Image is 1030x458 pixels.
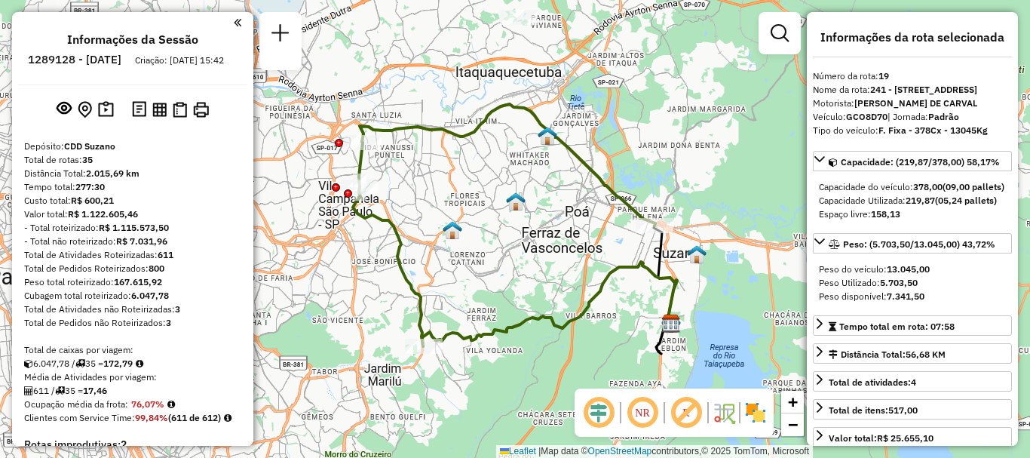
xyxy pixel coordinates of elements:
strong: R$ 600,21 [71,195,114,206]
div: Capacidade do veículo: [819,180,1006,194]
strong: 378,00 [913,181,943,192]
strong: 167.615,92 [114,276,162,287]
strong: 158,13 [871,208,900,220]
img: 607 UDC Full Ferraz de Vasconcelos [506,192,526,211]
strong: R$ 25.655,10 [877,432,933,444]
strong: 3 [166,317,171,328]
strong: 4 [911,377,916,388]
div: Nome da rota: [813,83,1012,97]
a: Clique aqui para minimizar o painel [234,14,241,31]
div: Motorista: [813,97,1012,110]
strong: 517,00 [888,404,918,416]
strong: 7.341,50 [887,290,924,302]
div: Peso: (5.703,50/13.045,00) 43,72% [813,257,1012,309]
span: | [538,446,541,456]
strong: 19 [878,70,889,81]
strong: F. Fixa - 378Cx - 13045Kg [878,124,988,136]
strong: 800 [149,263,164,274]
strong: 219,87 [906,195,935,206]
strong: 172,79 [103,358,133,369]
a: Exibir filtros [765,18,795,48]
span: 56,68 KM [906,349,946,360]
em: Média calculada utilizando a maior ocupação (%Peso ou %Cubagem) de cada rota da sessão. Rotas cro... [167,400,175,409]
strong: 6.047,78 [131,290,169,301]
div: Total de Atividades não Roteirizadas: [24,303,241,316]
div: Map data © contributors,© 2025 TomTom, Microsoft [496,445,813,458]
strong: 611 [158,249,173,260]
strong: (09,00 pallets) [943,181,1004,192]
div: 6.047,78 / 35 = [24,357,241,370]
button: Centralizar mapa no depósito ou ponto de apoio [75,98,95,121]
h4: Rotas improdutivas: [24,438,241,451]
strong: 17,46 [83,385,107,396]
a: Valor total:R$ 25.655,10 [813,427,1012,447]
span: Ocultar deslocamento [581,395,617,431]
div: Criação: [DATE] 15:42 [129,54,230,67]
a: Total de atividades:4 [813,371,1012,392]
i: Total de Atividades [24,386,33,395]
strong: CDD Suzano [64,140,115,152]
div: Peso Utilizado: [819,276,1006,290]
h4: Informações da Sessão [67,32,198,47]
strong: 3 [175,303,180,315]
div: Total de rotas: [24,153,241,167]
div: Tempo total: [24,180,241,194]
h4: Informações da rota selecionada [813,30,1012,45]
strong: 13.045,00 [887,263,930,275]
div: Espaço livre: [819,207,1006,221]
div: Total de Pedidos Roteirizados: [24,262,241,275]
strong: 277:30 [75,181,105,192]
span: − [788,415,798,434]
div: Capacidade Utilizada: [819,194,1006,207]
div: Atividade não roteirizada - 37.311.177 EDSON GOMES DAS NEVES [500,10,538,25]
strong: (05,24 pallets) [935,195,997,206]
strong: R$ 1.115.573,50 [99,222,169,233]
div: Total de caixas por viagem: [24,343,241,357]
img: Fluxo de ruas [712,401,736,425]
img: 630 UDC Light WCL Jardim Santa Helena [687,244,707,264]
div: Veículo: [813,110,1012,124]
strong: Padrão [928,111,959,122]
div: Cubagem total roteirizado: [24,289,241,303]
i: Cubagem total roteirizado [24,359,33,368]
div: Tipo do veículo: [813,124,1012,137]
strong: 5.703,50 [880,277,918,288]
button: Visualizar relatório de Roteirização [149,99,170,119]
div: Distância Total: [24,167,241,180]
button: Exibir sessão original [54,97,75,121]
span: Peso do veículo: [819,263,930,275]
button: Visualizar Romaneio [170,99,190,121]
div: Valor total: [24,207,241,221]
div: Total de Atividades Roteirizadas: [24,248,241,262]
a: Tempo total em rota: 07:58 [813,315,1012,336]
div: 611 / 35 = [24,384,241,398]
span: Tempo total em rota: 07:58 [839,321,955,332]
i: Total de rotas [55,386,65,395]
strong: 2 [121,438,127,451]
a: OpenStreetMap [588,446,652,456]
a: Total de itens:517,00 [813,399,1012,420]
h6: 1289128 - [DATE] [28,53,121,66]
span: Capacidade: (219,87/378,00) 58,17% [841,156,1000,168]
a: Distância Total:56,68 KM [813,343,1012,364]
div: Capacidade: (219,87/378,00) 58,17% [813,174,1012,227]
a: Capacidade: (219,87/378,00) 58,17% [813,151,1012,171]
i: Total de rotas [75,359,85,368]
strong: 2.015,69 km [86,168,139,179]
div: Valor total: [829,432,933,445]
div: Peso disponível: [819,290,1006,303]
strong: [PERSON_NAME] DE CARVAL [854,97,977,109]
div: Peso total roteirizado: [24,275,241,289]
strong: GCO8D70 [846,111,887,122]
strong: 35 [82,154,93,165]
button: Imprimir Rotas [190,99,212,121]
img: CDD Suzano [661,314,681,334]
div: - Total não roteirizado: [24,235,241,248]
button: Logs desbloquear sessão [129,98,149,121]
span: + [788,392,798,411]
strong: R$ 1.122.605,46 [68,208,138,220]
strong: 241 - [STREET_ADDRESS] [870,84,977,95]
a: Nova sessão e pesquisa [265,18,296,52]
strong: (611 de 612) [168,412,221,423]
a: Zoom in [781,391,804,413]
